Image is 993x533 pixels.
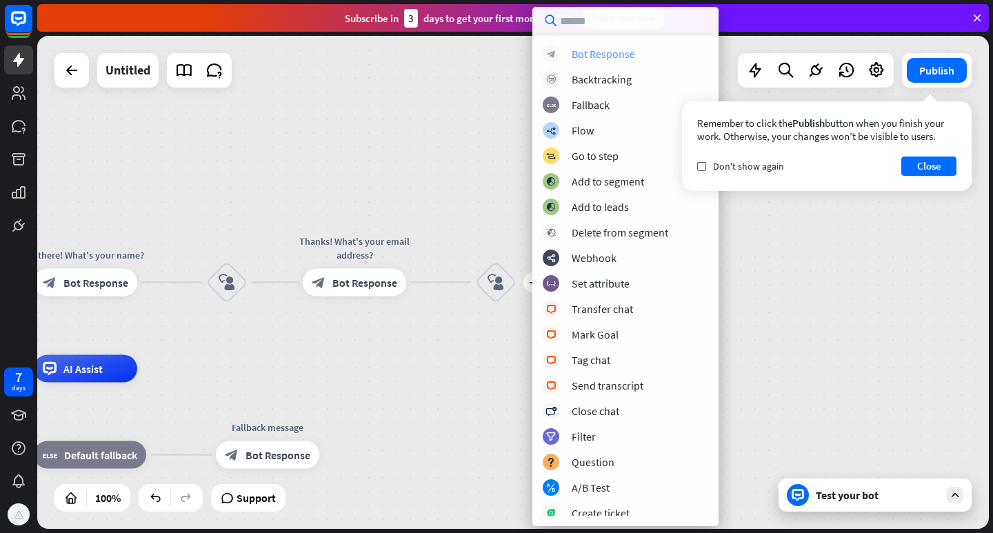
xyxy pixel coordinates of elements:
[404,9,418,28] div: 3
[572,404,619,418] div: Close chat
[488,274,504,291] i: block_user_input
[547,483,556,492] i: block_ab_testing
[12,383,26,393] div: days
[572,251,616,265] div: Webhook
[816,488,940,502] div: Test your bot
[15,371,22,383] div: 7
[64,448,137,462] span: Default fallback
[106,53,150,88] div: Untitled
[332,276,397,290] span: Bot Response
[792,117,825,130] span: Publish
[345,9,572,28] div: Subscribe in days to get your first month for $1
[572,174,644,188] div: Add to segment
[547,279,556,288] i: block_set_attribute
[572,455,614,469] div: Question
[901,157,956,176] button: Close
[572,47,635,61] div: Bot Response
[547,254,556,263] i: webhooks
[572,481,610,494] div: A/B Test
[63,362,103,376] span: AI Assist
[546,305,556,314] i: block_livechat
[572,225,668,239] div: Delete from segment
[547,101,556,110] i: block_fallback
[713,160,784,172] span: Don't show again
[245,448,310,462] span: Bot Response
[547,50,556,59] i: block_bot_response
[572,328,619,341] div: Mark Goal
[546,126,556,135] i: builder_tree
[546,177,556,186] i: block_add_to_segment
[572,200,629,214] div: Add to leads
[546,381,556,390] i: block_livechat
[23,248,148,262] div: Hi there! What's your name?
[529,278,539,288] i: plus
[546,152,556,161] i: block_goto
[43,276,57,290] i: block_bot_response
[237,487,276,509] span: Support
[312,276,325,290] i: block_bot_response
[546,356,556,365] i: block_livechat
[292,234,417,262] div: Thanks! What's your email address?
[547,458,555,467] i: block_question
[572,302,633,316] div: Transfer chat
[572,353,610,367] div: Tag chat
[572,379,643,392] div: Send transcript
[572,149,619,163] div: Go to step
[545,407,556,416] i: block_close_chat
[697,117,956,143] div: Remember to click the button when you finish your work. Otherwise, your changes won’t be visible ...
[10,505,28,523] img: f599820105ac0f7000bd.png
[572,430,596,443] div: Filter
[572,276,630,290] div: Set attribute
[63,276,128,290] span: Bot Response
[225,448,239,462] i: block_bot_response
[91,487,125,509] div: 100%
[546,330,556,339] i: block_livechat
[572,123,594,137] div: Flow
[205,421,330,434] div: Fallback message
[907,58,967,83] button: Publish
[572,98,610,112] div: Fallback
[547,228,556,237] i: block_delete_from_segment
[572,506,630,520] div: Create ticket
[546,432,556,441] i: filter
[546,203,556,212] i: block_add_to_segment
[547,75,556,84] i: block_backtracking
[572,72,632,86] div: Backtracking
[43,448,57,462] i: block_fallback
[219,274,235,291] i: block_user_input
[4,368,33,396] a: 7 days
